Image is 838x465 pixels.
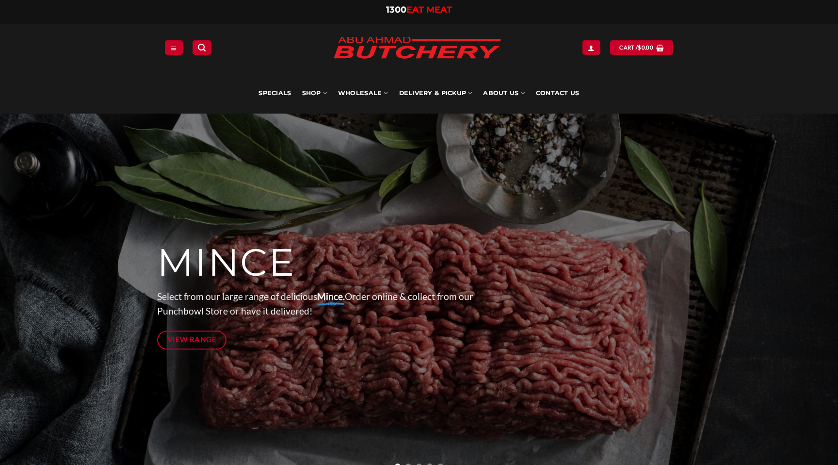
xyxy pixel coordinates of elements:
span: Select from our large range of delicious Order online & collect from our Punchbowl Store or have ... [157,291,473,317]
span: $ [638,43,641,52]
strong: Mince. [317,291,345,302]
a: Login [582,40,600,54]
span: Cart / [619,43,653,52]
a: Wholesale [338,73,388,114]
a: 1300EAT MEAT [386,4,452,15]
a: Menu [165,40,182,54]
a: View cart [610,40,673,54]
a: View Range [157,331,226,349]
span: MINCE [157,239,295,286]
a: About Us [483,73,525,114]
a: Search [193,40,211,54]
a: SHOP [302,73,327,114]
span: View Range [167,333,217,346]
a: Specials [258,73,291,114]
span: EAT MEAT [406,4,452,15]
img: Abu Ahmad Butchery [325,30,509,67]
span: 1300 [386,4,406,15]
a: Delivery & Pickup [399,73,473,114]
a: Contact Us [536,73,580,114]
bdi: 0.00 [638,44,653,50]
